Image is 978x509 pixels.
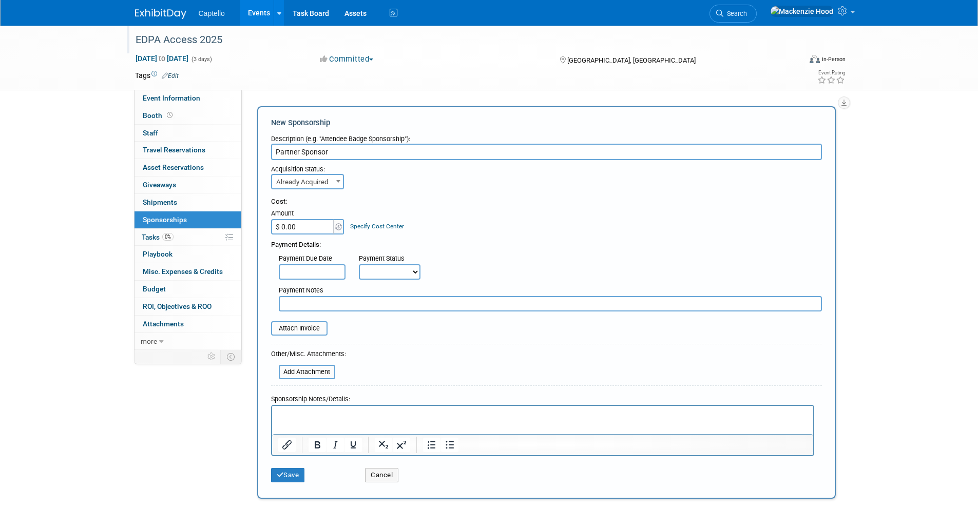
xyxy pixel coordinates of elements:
a: ROI, Objectives & ROO [135,298,241,315]
div: Amount [271,209,346,219]
div: Description (e.g. "Attendee Badge Sponsorship"): [271,130,822,144]
img: ExhibitDay [135,9,186,19]
div: Sponsorship Notes/Details: [271,390,814,405]
span: Captello [199,9,225,17]
a: Playbook [135,246,241,263]
span: Giveaways [143,181,176,189]
span: Booth not reserved yet [165,111,175,119]
img: Mackenzie Hood [770,6,834,17]
span: ROI, Objectives & ROO [143,302,212,310]
span: Playbook [143,250,172,258]
a: Giveaways [135,177,241,193]
a: Tasks0% [135,229,241,246]
span: (3 days) [190,56,212,63]
div: Event Rating [817,70,845,75]
span: Search [723,10,747,17]
a: Search [709,5,757,23]
iframe: Rich Text Area [272,406,813,434]
a: Travel Reservations [135,142,241,159]
span: Asset Reservations [143,163,204,171]
a: Budget [135,281,241,298]
button: Save [271,468,305,482]
div: Cost: [271,197,822,207]
td: Tags [135,70,179,81]
a: Misc. Expenses & Credits [135,263,241,280]
span: Staff [143,129,158,137]
img: Format-Inperson.png [810,55,820,63]
a: Specify Cost Center [350,223,404,230]
span: [GEOGRAPHIC_DATA], [GEOGRAPHIC_DATA] [567,56,696,64]
div: Other/Misc. Attachments: [271,349,346,361]
span: to [157,54,167,63]
span: Budget [143,285,166,293]
span: Already Acquired [272,175,343,189]
button: Cancel [365,468,398,482]
div: New Sponsorship [271,118,822,128]
div: Event Format [740,53,846,69]
a: Staff [135,125,241,142]
a: Asset Reservations [135,159,241,176]
div: Payment Due Date [279,254,343,264]
span: more [141,337,157,345]
span: Attachments [143,320,184,328]
span: 0% [162,233,174,241]
td: Toggle Event Tabs [220,350,241,363]
div: Payment Status [359,254,428,264]
a: Shipments [135,194,241,211]
div: Payment Details: [271,234,822,250]
button: Bold [309,438,326,452]
span: Sponsorships [143,216,187,224]
button: Numbered list [423,438,440,452]
span: Misc. Expenses & Credits [143,267,223,276]
a: more [135,333,241,350]
button: Insert/edit link [278,438,296,452]
a: Booth [135,107,241,124]
button: Bullet list [441,438,458,452]
a: Edit [162,72,179,80]
button: Italic [327,438,344,452]
span: Booth [143,111,175,120]
span: Already Acquired [271,174,344,189]
button: Underline [344,438,362,452]
span: Tasks [142,233,174,241]
button: Committed [316,54,377,65]
span: Event Information [143,94,200,102]
a: Sponsorships [135,211,241,228]
div: Payment Notes [279,286,822,296]
span: Shipments [143,198,177,206]
div: Acquisition Status: [271,160,350,174]
button: Subscript [375,438,392,452]
a: Attachments [135,316,241,332]
button: Superscript [393,438,410,452]
td: Personalize Event Tab Strip [203,350,221,363]
span: Travel Reservations [143,146,205,154]
span: [DATE] [DATE] [135,54,189,63]
a: Event Information [135,90,241,107]
div: In-Person [821,55,846,63]
div: EDPA Access 2025 [132,31,785,49]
